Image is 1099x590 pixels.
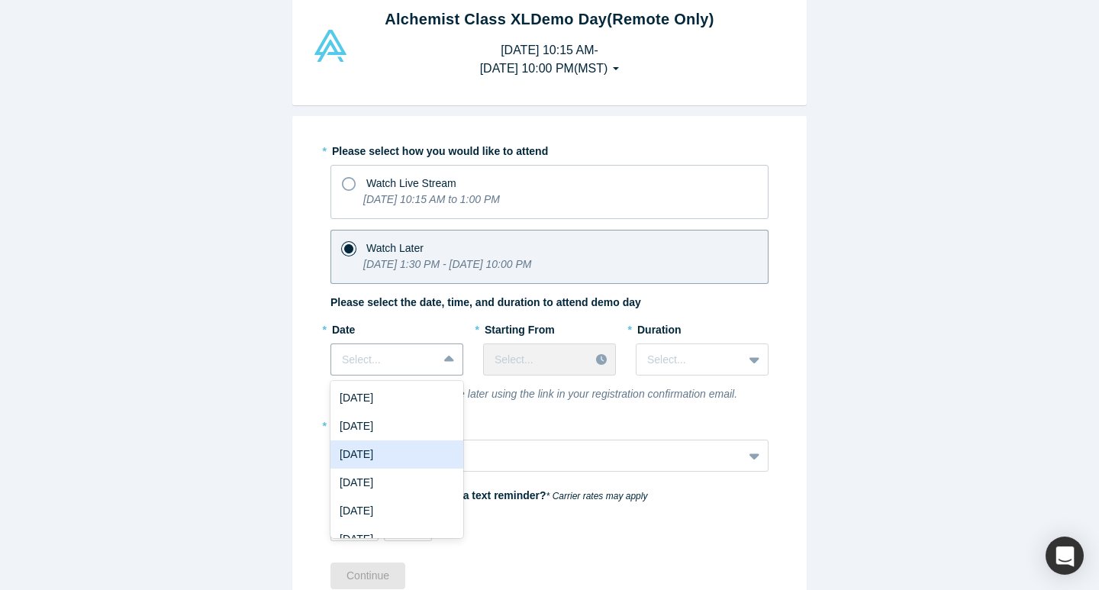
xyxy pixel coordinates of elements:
[330,525,463,553] div: [DATE]
[546,491,648,501] em: * Carrier rates may apply
[363,258,531,270] i: [DATE] 1:30 PM - [DATE] 10:00 PM
[330,413,769,434] label: What will be your role?
[330,388,737,400] i: You can change your choice later using the link in your registration confirmation email.
[483,317,555,338] label: Starting From
[330,469,463,497] div: [DATE]
[330,412,463,440] div: [DATE]
[464,36,636,83] button: [DATE] 10:15 AM-[DATE] 10:00 PM(MST)
[330,295,641,311] label: Please select the date, time, and duration to attend demo day
[636,317,769,338] label: Duration
[330,563,405,589] button: Continue
[330,317,463,338] label: Date
[330,384,463,412] div: [DATE]
[330,138,769,160] label: Please select how you would like to attend
[366,242,424,254] span: Watch Later
[330,440,463,469] div: [DATE]
[385,11,714,27] strong: Alchemist Class XL Demo Day (Remote Only)
[330,497,463,525] div: [DATE]
[312,30,349,62] img: Alchemist Vault Logo
[330,482,769,504] label: Would you like to receive a text reminder?
[366,177,456,189] span: Watch Live Stream
[363,193,500,205] i: [DATE] 10:15 AM to 1:00 PM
